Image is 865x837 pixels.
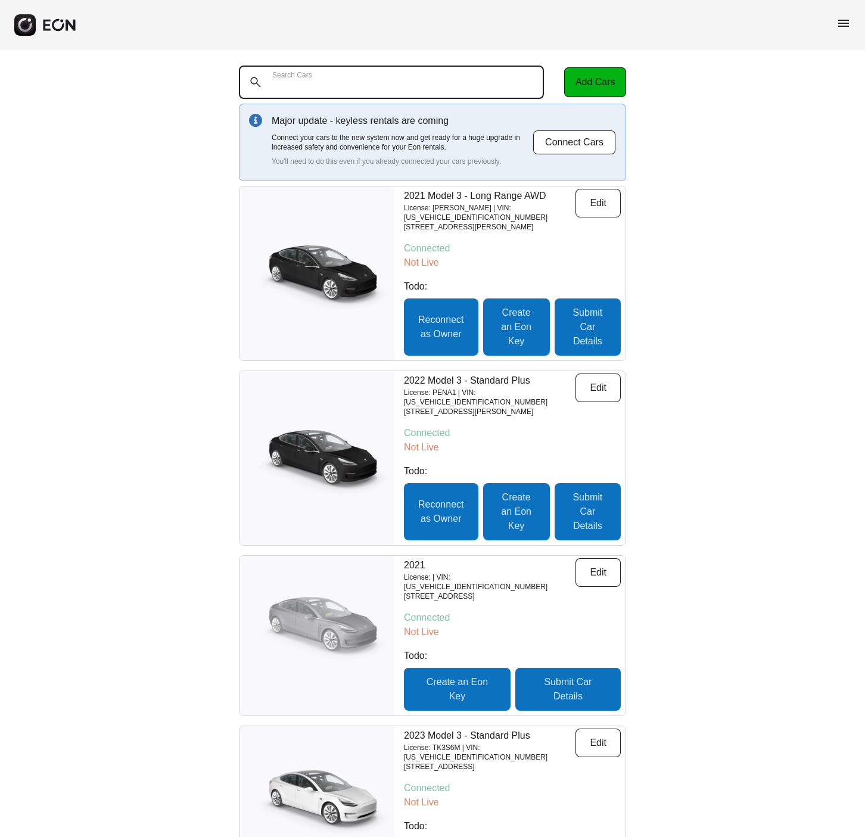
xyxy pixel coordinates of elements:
button: Submit Car Details [555,298,621,356]
p: Todo: [404,279,621,294]
p: Connect your cars to the new system now and get ready for a huge upgrade in increased safety and ... [272,133,533,152]
p: License: TK3S6M | VIN: [US_VEHICLE_IDENTIFICATION_NUMBER] [404,743,575,762]
p: License: [PERSON_NAME] | VIN: [US_VEHICLE_IDENTIFICATION_NUMBER] [404,203,575,222]
img: car [239,235,394,312]
button: Submit Car Details [515,668,621,711]
p: Connected [404,426,621,440]
p: [STREET_ADDRESS] [404,592,575,601]
img: car [239,419,394,497]
button: Edit [575,374,621,402]
p: [STREET_ADDRESS][PERSON_NAME] [404,407,575,416]
p: Todo: [404,819,621,833]
p: Not Live [404,256,621,270]
p: [STREET_ADDRESS][PERSON_NAME] [404,222,575,232]
p: Todo: [404,464,621,478]
p: 2021 Model 3 - Long Range AWD [404,189,575,203]
button: Edit [575,558,621,587]
p: Todo: [404,649,621,663]
button: Create an Eon Key [483,298,550,356]
button: Connect Cars [533,130,616,155]
p: Not Live [404,795,621,810]
button: Add Cars [564,67,626,97]
p: Major update - keyless rentals are coming [272,114,533,128]
span: menu [836,16,851,30]
button: Create an Eon Key [404,668,511,711]
p: 2021 [404,558,575,572]
img: info [249,114,262,127]
label: Search Cars [272,70,312,80]
p: Connected [404,241,621,256]
button: Reconnect as Owner [404,298,478,356]
p: Not Live [404,440,621,455]
button: Submit Car Details [555,483,621,540]
p: License: PENA1 | VIN: [US_VEHICLE_IDENTIFICATION_NUMBER] [404,388,575,407]
p: License: | VIN: [US_VEHICLE_IDENTIFICATION_NUMBER] [404,572,575,592]
p: Connected [404,781,621,795]
p: 2022 Model 3 - Standard Plus [404,374,575,388]
button: Reconnect as Owner [404,483,478,540]
img: car [239,597,394,674]
p: 2023 Model 3 - Standard Plus [404,729,575,743]
p: Not Live [404,625,621,639]
p: Connected [404,611,621,625]
button: Edit [575,189,621,217]
button: Create an Eon Key [483,483,550,540]
p: You'll need to do this even if you already connected your cars previously. [272,157,533,166]
button: Edit [575,729,621,757]
p: [STREET_ADDRESS] [404,762,575,771]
